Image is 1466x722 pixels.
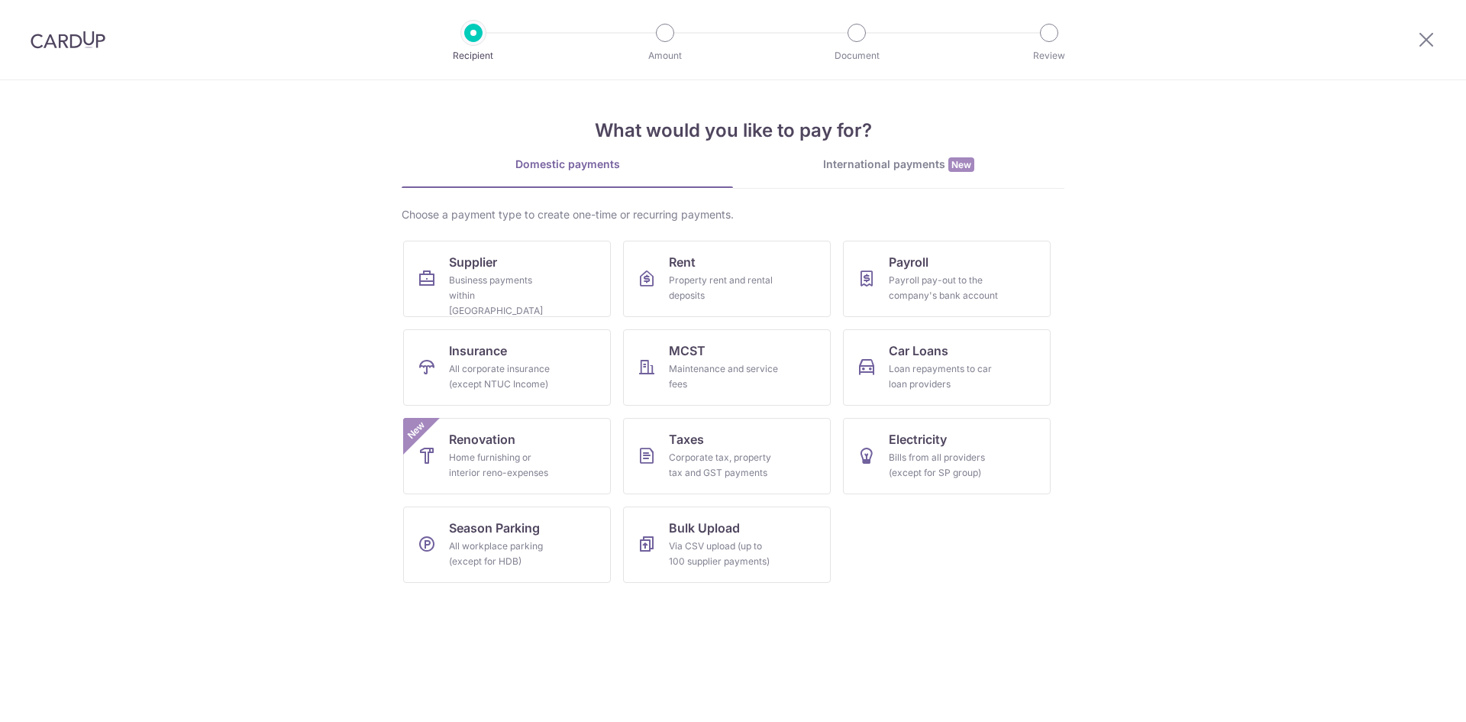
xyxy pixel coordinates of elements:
div: Home furnishing or interior reno-expenses [449,450,559,481]
div: Maintenance and service fees [669,361,779,392]
a: Bulk UploadVia CSV upload (up to 100 supplier payments) [623,507,831,583]
iframe: Opens a widget where you can find more information [1368,676,1451,714]
div: Choose a payment type to create one-time or recurring payments. [402,207,1064,222]
span: Rent [669,253,696,271]
div: All workplace parking (except for HDB) [449,539,559,569]
a: Car LoansLoan repayments to car loan providers [843,329,1051,406]
a: SupplierBusiness payments within [GEOGRAPHIC_DATA] [403,241,611,317]
div: Bills from all providers (except for SP group) [889,450,999,481]
div: All corporate insurance (except NTUC Income) [449,361,559,392]
div: Payroll pay-out to the company's bank account [889,273,999,303]
div: Business payments within [GEOGRAPHIC_DATA] [449,273,559,319]
div: International payments [733,157,1064,173]
a: Season ParkingAll workplace parking (except for HDB) [403,507,611,583]
span: Car Loans [889,342,948,360]
span: Bulk Upload [669,519,740,537]
div: Loan repayments to car loan providers [889,361,999,392]
div: Domestic payments [402,157,733,172]
span: Payroll [889,253,928,271]
div: Property rent and rental deposits [669,273,779,303]
span: New [948,157,974,172]
span: Insurance [449,342,507,360]
a: RenovationHome furnishing or interior reno-expensesNew [403,418,611,494]
div: Corporate tax, property tax and GST payments [669,450,779,481]
a: InsuranceAll corporate insurance (except NTUC Income) [403,329,611,406]
p: Document [800,48,913,63]
a: RentProperty rent and rental deposits [623,241,831,317]
span: Season Parking [449,519,540,537]
span: Supplier [449,253,497,271]
div: Via CSV upload (up to 100 supplier payments) [669,539,779,569]
span: Renovation [449,430,515,448]
a: MCSTMaintenance and service fees [623,329,831,406]
span: MCST [669,342,706,360]
span: Electricity [889,430,947,448]
a: ElectricityBills from all providers (except for SP group) [843,418,1051,494]
p: Review [993,48,1106,63]
a: PayrollPayroll pay-out to the company's bank account [843,241,1051,317]
a: TaxesCorporate tax, property tax and GST payments [623,418,831,494]
p: Recipient [417,48,530,63]
h4: What would you like to pay for? [402,117,1064,144]
p: Amount [609,48,722,63]
img: CardUp [31,31,105,49]
span: Taxes [669,430,704,448]
span: New [404,418,429,443]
